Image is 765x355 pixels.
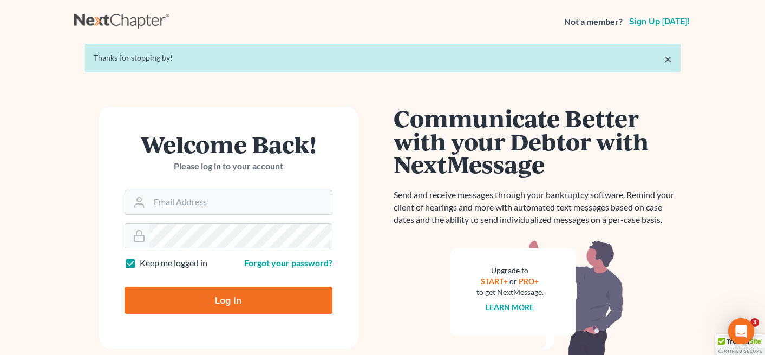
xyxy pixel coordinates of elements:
[140,257,207,269] label: Keep me logged in
[486,303,534,312] a: Learn more
[481,277,508,286] a: START+
[476,265,544,276] div: Upgrade to
[627,17,691,26] a: Sign up [DATE]!
[715,334,765,355] div: TrustedSite Certified
[476,287,544,298] div: to get NextMessage.
[125,287,332,314] input: Log In
[664,52,672,65] a: ×
[244,258,332,268] a: Forgot your password?
[125,160,332,173] p: Please log in to your account
[564,16,623,28] strong: Not a member?
[509,277,517,286] span: or
[94,52,672,63] div: Thanks for stopping by!
[519,277,539,286] a: PRO+
[394,189,681,226] p: Send and receive messages through your bankruptcy software. Remind your client of hearings and mo...
[728,318,754,344] div: Open Intercom Messenger
[149,190,332,214] input: Email Address
[750,318,759,327] span: 3
[125,133,332,156] h1: Welcome Back!
[394,107,681,176] h1: Communicate Better with your Debtor with NextMessage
